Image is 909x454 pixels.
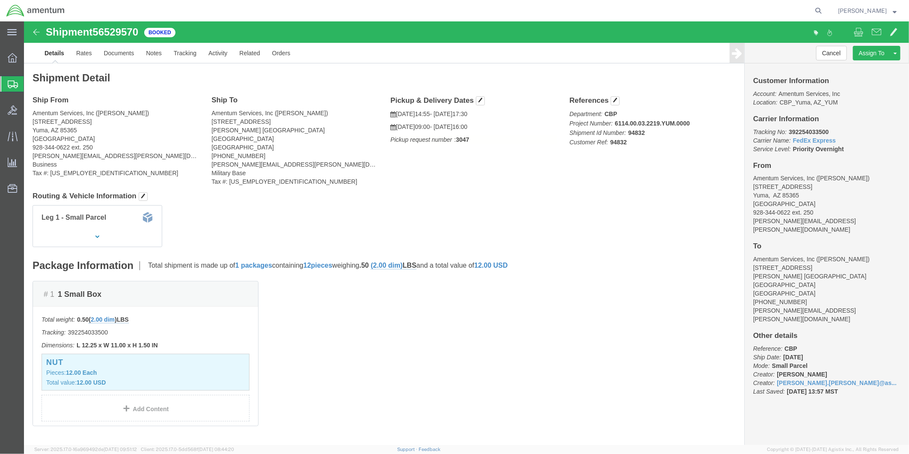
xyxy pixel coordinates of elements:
[419,447,440,452] a: Feedback
[838,6,887,15] span: Kenneth Wicker
[34,447,137,452] span: Server: 2025.17.0-16a969492de
[104,447,137,452] span: [DATE] 09:51:12
[397,447,419,452] a: Support
[24,21,909,445] iframe: FS Legacy Container
[767,446,899,453] span: Copyright © [DATE]-[DATE] Agistix Inc., All Rights Reserved
[838,6,897,16] button: [PERSON_NAME]
[141,447,234,452] span: Client: 2025.17.0-5dd568f
[6,4,65,17] img: logo
[198,447,234,452] span: [DATE] 08:44:20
